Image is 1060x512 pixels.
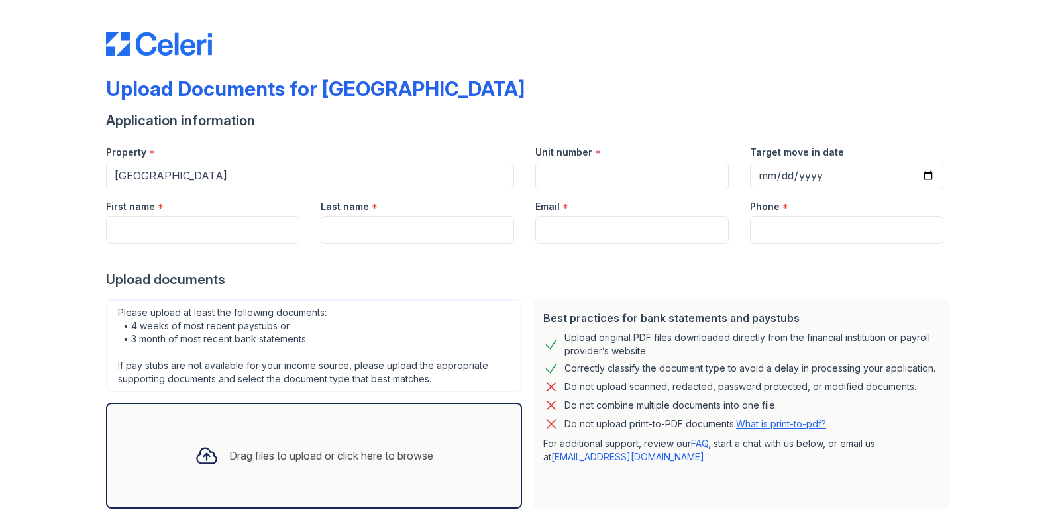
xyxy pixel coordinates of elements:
[543,437,938,464] p: For additional support, review our , start a chat with us below, or email us at
[106,77,525,101] div: Upload Documents for [GEOGRAPHIC_DATA]
[543,310,938,326] div: Best practices for bank statements and paystubs
[564,397,777,413] div: Do not combine multiple documents into one file.
[106,299,522,392] div: Please upload at least the following documents: • 4 weeks of most recent paystubs or • 3 month of...
[106,200,155,213] label: First name
[736,418,826,429] a: What is print-to-pdf?
[551,451,704,462] a: [EMAIL_ADDRESS][DOMAIN_NAME]
[106,270,954,289] div: Upload documents
[564,379,916,395] div: Do not upload scanned, redacted, password protected, or modified documents.
[321,200,369,213] label: Last name
[750,146,844,159] label: Target move in date
[106,146,146,159] label: Property
[535,200,560,213] label: Email
[535,146,592,159] label: Unit number
[750,200,780,213] label: Phone
[564,331,938,358] div: Upload original PDF files downloaded directly from the financial institution or payroll provider’...
[564,360,935,376] div: Correctly classify the document type to avoid a delay in processing your application.
[564,417,826,431] p: Do not upload print-to-PDF documents.
[691,438,708,449] a: FAQ
[106,32,212,56] img: CE_Logo_Blue-a8612792a0a2168367f1c8372b55b34899dd931a85d93a1a3d3e32e68fde9ad4.png
[106,111,954,130] div: Application information
[229,448,433,464] div: Drag files to upload or click here to browse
